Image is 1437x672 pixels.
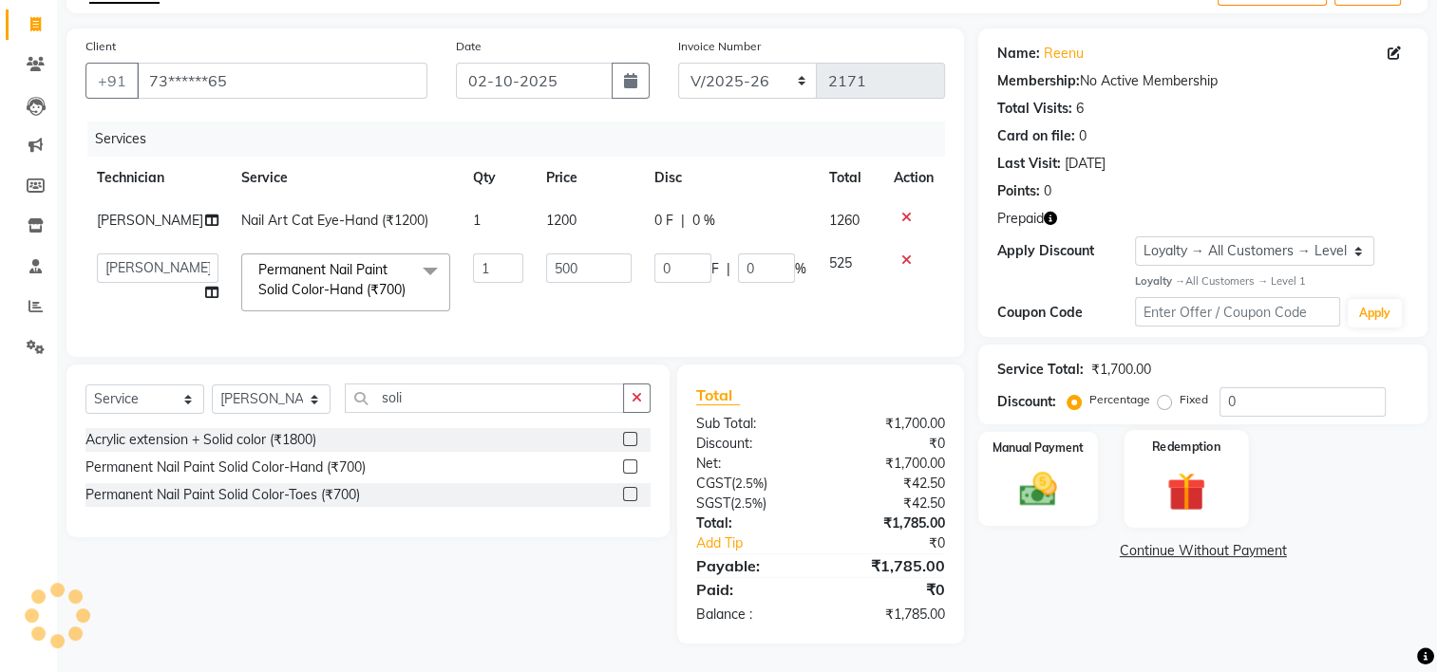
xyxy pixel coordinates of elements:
input: Search by Name/Mobile/Email/Code [137,63,427,99]
div: No Active Membership [997,71,1409,91]
label: Manual Payment [993,439,1084,457]
span: 2.5% [735,476,764,491]
span: | [727,259,730,279]
div: Discount: [682,434,821,454]
span: 1 [473,212,481,229]
span: | [681,211,685,231]
input: Search or Scan [345,383,624,413]
div: Membership: [997,71,1080,91]
div: ₹1,700.00 [821,414,959,434]
div: 6 [1076,99,1084,119]
span: Nail Art Cat Eye-Hand (₹1200) [241,212,428,229]
img: _gift.svg [1154,467,1218,515]
th: Technician [85,157,230,199]
div: ₹0 [821,434,959,454]
span: F [711,259,719,279]
div: Total: [682,513,821,533]
span: 0 F [654,211,673,231]
div: Paid: [682,578,821,601]
div: [DATE] [1065,154,1106,174]
span: [PERSON_NAME] [97,212,203,229]
span: % [795,259,806,279]
div: ( ) [682,474,821,494]
div: Apply Discount [997,241,1134,261]
div: Sub Total: [682,414,821,434]
span: 2.5% [734,495,763,511]
th: Action [882,157,945,199]
span: CGST [696,475,731,492]
div: ₹0 [821,578,959,601]
a: Continue Without Payment [982,541,1424,561]
span: 0 % [692,211,715,231]
label: Date [456,38,482,55]
span: Permanent Nail Paint Solid Color-Hand (₹700) [258,261,406,298]
div: ₹0 [844,533,960,553]
input: Enter Offer / Coupon Code [1135,297,1340,327]
a: x [406,281,414,298]
div: ₹1,785.00 [821,605,959,625]
label: Percentage [1089,391,1150,408]
div: ₹1,785.00 [821,513,959,533]
img: _cash.svg [1008,468,1068,512]
label: Client [85,38,116,55]
div: ₹42.50 [821,474,959,494]
div: Name: [997,44,1040,64]
th: Disc [643,157,818,199]
th: Price [535,157,642,199]
span: Prepaid [997,209,1044,229]
div: Net: [682,454,821,474]
div: Permanent Nail Paint Solid Color-Toes (₹700) [85,485,360,505]
span: 525 [829,254,852,271]
div: ( ) [682,494,821,513]
div: 0 [1044,181,1051,201]
label: Invoice Number [678,38,761,55]
th: Qty [462,157,535,199]
span: 1260 [829,212,860,229]
th: Service [230,157,462,199]
div: Permanent Nail Paint Solid Color-Hand (₹700) [85,457,366,477]
div: ₹1,700.00 [821,454,959,474]
strong: Loyalty → [1135,274,1185,288]
div: Discount: [997,392,1056,412]
div: ₹1,785.00 [821,554,959,577]
a: Add Tip [682,533,843,553]
div: Acrylic extension + Solid color (₹1800) [85,430,316,450]
span: Total [696,385,740,405]
div: Coupon Code [997,303,1134,323]
th: Total [818,157,883,199]
span: SGST [696,495,730,512]
div: Points: [997,181,1040,201]
div: Last Visit: [997,154,1061,174]
div: Card on file: [997,126,1075,146]
div: Total Visits: [997,99,1072,119]
div: ₹42.50 [821,494,959,513]
button: +91 [85,63,139,99]
div: All Customers → Level 1 [1135,273,1409,289]
label: Fixed [1180,391,1208,408]
div: Payable: [682,554,821,577]
span: 1200 [546,212,577,229]
div: ₹1,700.00 [1091,360,1151,380]
div: Service Total: [997,360,1084,380]
div: Balance : [682,605,821,625]
button: Apply [1348,299,1402,327]
div: Services [87,121,959,157]
div: 0 [1079,126,1087,146]
a: Reenu [1044,44,1084,64]
label: Redemption [1152,438,1220,456]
